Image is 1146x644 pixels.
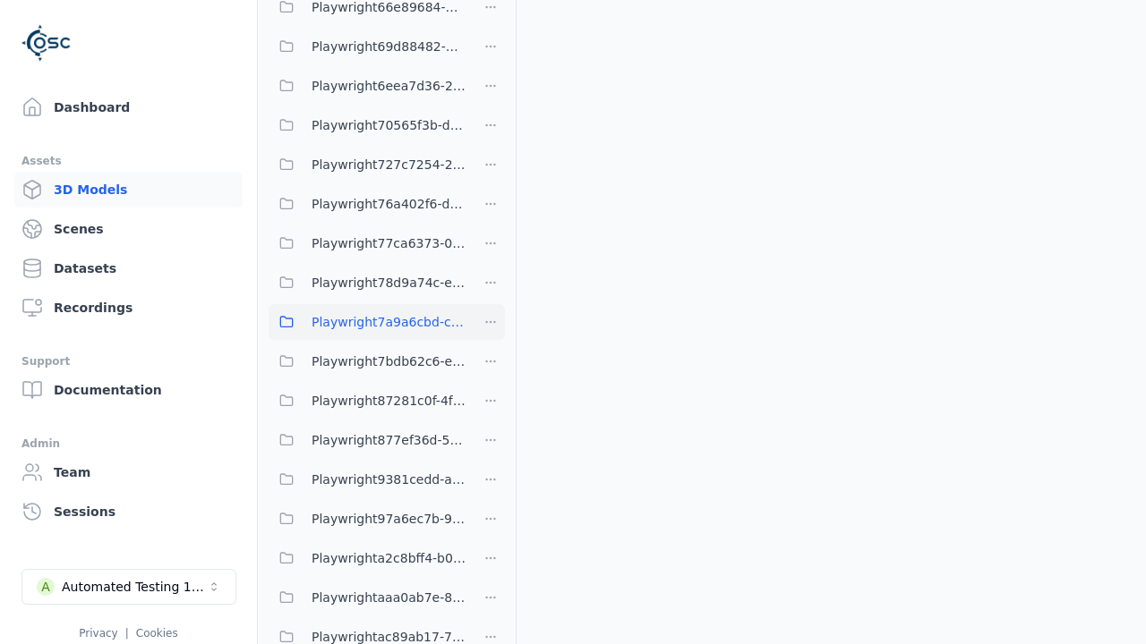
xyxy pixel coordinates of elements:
[312,233,466,254] span: Playwright77ca6373-0445-4913-acf3-974fd38ef685
[269,462,466,497] button: Playwright9381cedd-ae9d-42be-86c6-0f4f6557f782
[269,540,466,576] button: Playwrighta2c8bff4-b0e8-4fa5-90bf-e604fce5bc4d
[312,547,466,569] span: Playwrighta2c8bff4-b0e8-4fa5-90bf-e604fce5bc4d
[62,578,207,596] div: Automated Testing 1 - Playwright
[14,372,243,408] a: Documentation
[14,290,243,326] a: Recordings
[312,469,466,490] span: Playwright9381cedd-ae9d-42be-86c6-0f4f6557f782
[269,422,466,458] button: Playwright877ef36d-544b-4aa3-b5b5-859afc0cca29
[269,501,466,537] button: Playwright97a6ec7b-9dec-45d7-98ef-5e87a5181b08
[14,172,243,208] a: 3D Models
[269,304,466,340] button: Playwright7a9a6cbd-c752-4ad1-9718-ebcd4bf3971d
[312,193,466,215] span: Playwright76a402f6-dfe7-48d6-abcc-1b3cd6453153
[21,569,236,605] button: Select a workspace
[21,150,235,172] div: Assets
[269,186,466,222] button: Playwright76a402f6-dfe7-48d6-abcc-1b3cd6453153
[312,390,466,411] span: Playwright87281c0f-4f4a-4173-bef9-420ef006671d
[136,627,178,640] a: Cookies
[14,454,243,490] a: Team
[79,627,117,640] a: Privacy
[269,383,466,419] button: Playwright87281c0f-4f4a-4173-bef9-420ef006671d
[269,225,466,261] button: Playwright77ca6373-0445-4913-acf3-974fd38ef685
[269,265,466,301] button: Playwright78d9a74c-e168-4ed1-89dd-03c18c7e83cc
[312,272,466,293] span: Playwright78d9a74c-e168-4ed1-89dd-03c18c7e83cc
[14,89,243,125] a: Dashboard
[21,18,72,68] img: Logo
[269,147,466,182] button: Playwright727c7254-2285-4f93-b0d8-fe1172e2b259
[14,494,243,530] a: Sessions
[21,433,235,454] div: Admin
[312,114,466,136] span: Playwright70565f3b-d1cd-451e-b08a-b6e5d72db463
[312,351,466,372] span: Playwright7bdb62c6-e58a-4eff-9e0f-79f73f97d77a
[312,36,466,57] span: Playwright69d88482-dad[DEMOGRAPHIC_DATA]-4eb6-a4d2-d615fe0eea50
[21,351,235,372] div: Support
[14,211,243,247] a: Scenes
[125,627,129,640] span: |
[269,29,466,64] button: Playwright69d88482-dad[DEMOGRAPHIC_DATA]-4eb6-a4d2-d615fe0eea50
[269,107,466,143] button: Playwright70565f3b-d1cd-451e-b08a-b6e5d72db463
[14,250,243,286] a: Datasets
[269,343,466,379] button: Playwright7bdb62c6-e58a-4eff-9e0f-79f73f97d77a
[312,508,466,530] span: Playwright97a6ec7b-9dec-45d7-98ef-5e87a5181b08
[269,68,466,104] button: Playwright6eea7d36-2bfb-4c23-8a5c-c23a2aced77e
[312,587,466,608] span: Playwrightaaa0ab7e-8b4b-4e11-b577-af0a429b69ce
[269,580,466,615] button: Playwrightaaa0ab7e-8b4b-4e11-b577-af0a429b69ce
[312,429,466,451] span: Playwright877ef36d-544b-4aa3-b5b5-859afc0cca29
[312,154,466,175] span: Playwright727c7254-2285-4f93-b0d8-fe1172e2b259
[312,311,466,333] span: Playwright7a9a6cbd-c752-4ad1-9718-ebcd4bf3971d
[37,578,55,596] div: A
[312,75,466,97] span: Playwright6eea7d36-2bfb-4c23-8a5c-c23a2aced77e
